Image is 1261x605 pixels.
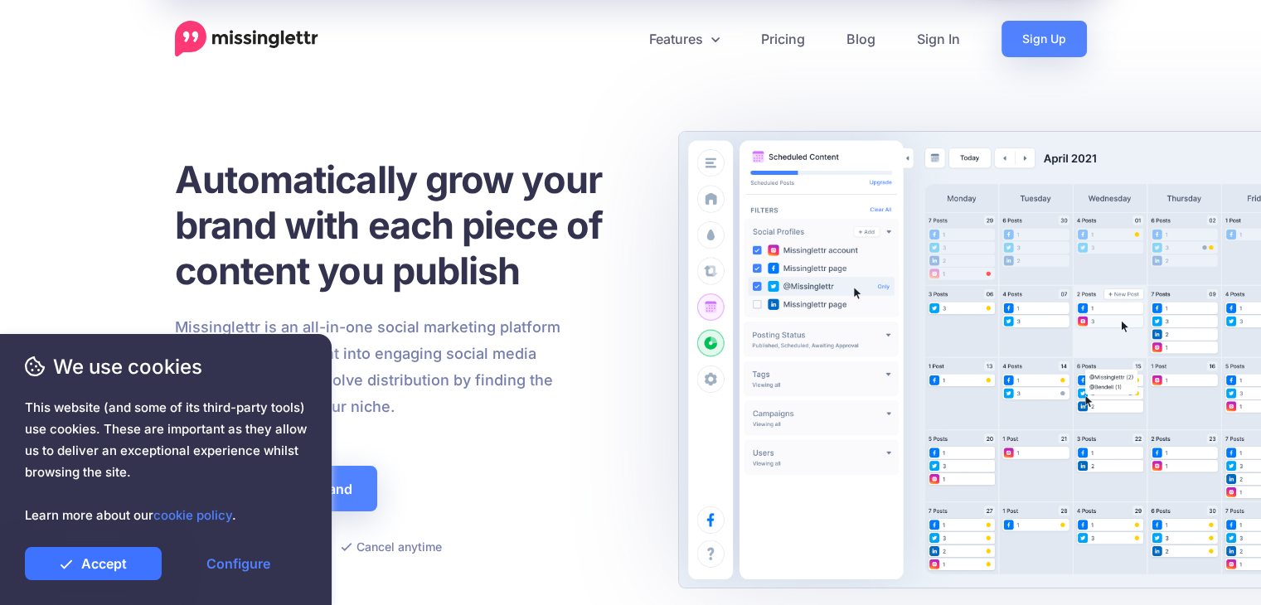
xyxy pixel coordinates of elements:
[826,21,896,57] a: Blog
[175,157,643,293] h1: Automatically grow your brand with each piece of content you publish
[25,352,307,381] span: We use cookies
[175,314,561,420] p: Missinglettr is an all-in-one social marketing platform that turns your content into engaging soc...
[25,547,162,580] a: Accept
[25,397,307,526] span: This website (and some of its third-party tools) use cookies. These are important as they allow u...
[740,21,826,57] a: Pricing
[175,21,318,57] a: Home
[1002,21,1087,57] a: Sign Up
[628,21,740,57] a: Features
[153,507,232,523] a: cookie policy
[341,536,442,557] li: Cancel anytime
[170,547,307,580] a: Configure
[896,21,981,57] a: Sign In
